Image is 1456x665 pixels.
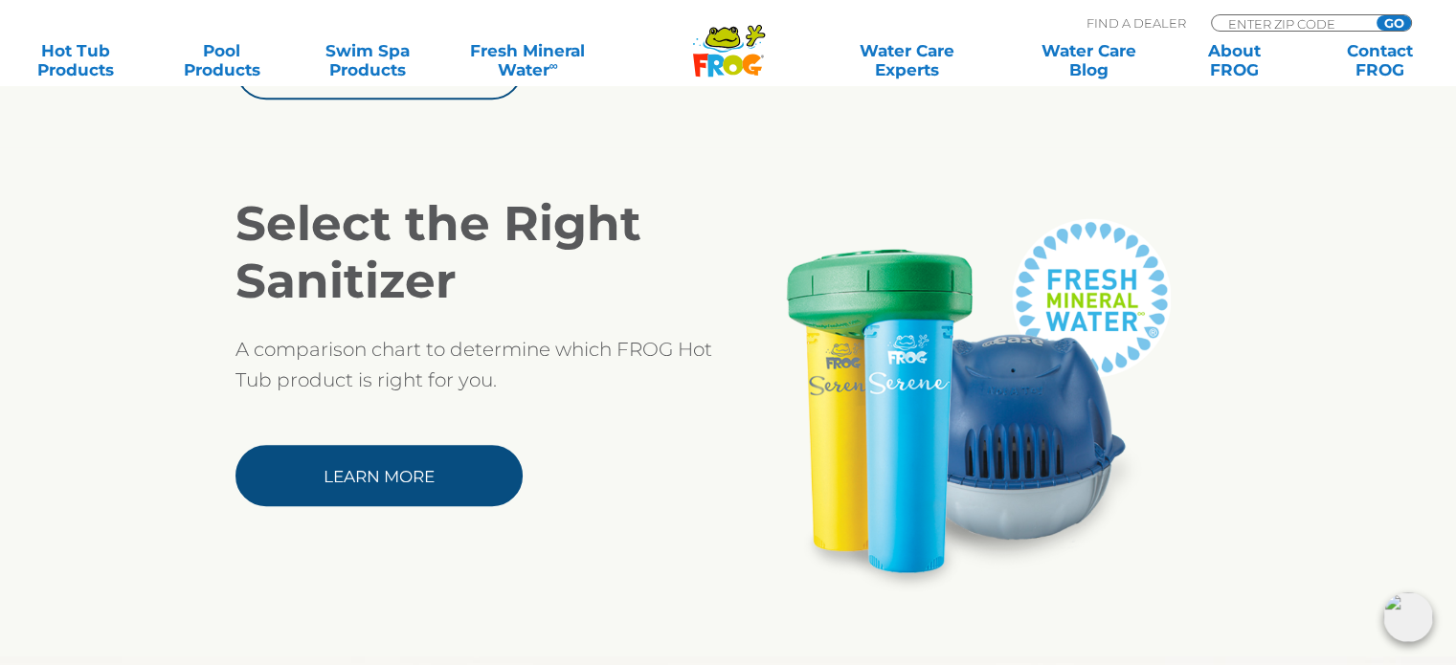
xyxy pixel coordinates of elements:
h2: Select the Right Sanitizer [235,195,728,310]
a: Hot TubProducts [19,41,132,79]
input: Zip Code Form [1226,15,1355,32]
p: Find A Dealer [1086,14,1186,32]
a: Fresh MineralWater∞ [457,41,598,79]
a: ContactFROG [1324,41,1437,79]
a: Swim SpaProducts [311,41,424,79]
img: FROG Hot Tub Products [728,195,1221,609]
sup: ∞ [549,58,557,73]
input: GO [1377,15,1411,31]
p: A comparison chart to determine which FROG Hot Tub product is right for you. [235,334,728,395]
a: Learn More [235,445,523,506]
a: PoolProducts [165,41,278,79]
a: AboutFROG [1177,41,1290,79]
img: openIcon [1383,592,1433,642]
a: Water CareExperts [815,41,999,79]
a: Water CareBlog [1032,41,1145,79]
